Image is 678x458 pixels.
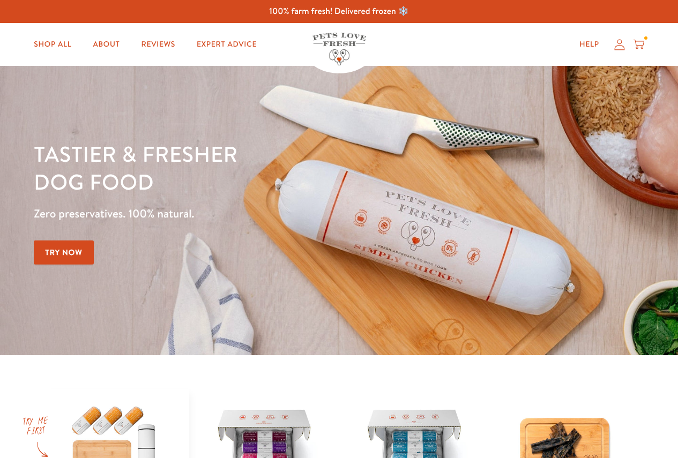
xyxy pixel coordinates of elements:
[34,241,94,265] a: Try Now
[571,34,608,55] a: Help
[312,33,366,65] img: Pets Love Fresh
[34,140,441,196] h1: Tastier & fresher dog food
[25,34,80,55] a: Shop All
[188,34,265,55] a: Expert Advice
[34,204,441,223] p: Zero preservatives. 100% natural.
[133,34,184,55] a: Reviews
[84,34,128,55] a: About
